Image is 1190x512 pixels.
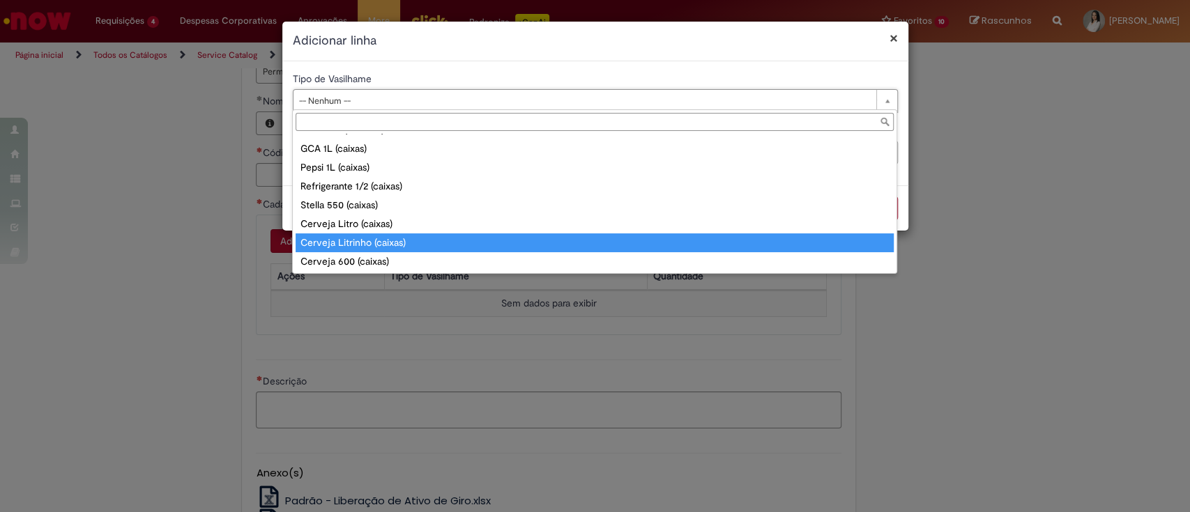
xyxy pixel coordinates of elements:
div: GCA 1L (caixas) [296,139,894,158]
div: Cerveja 600 (caixas) [296,252,894,271]
div: Refrigerante 1/2 (caixas) [296,177,894,196]
div: Pepsi 1L (caixas) [296,158,894,177]
div: Stella 550 (caixas) [296,196,894,215]
div: Cerveja Litro (caixas) [296,215,894,233]
ul: Tipo de Vasilhame [293,134,897,273]
div: Cerveja Litrinho (caixas) [296,233,894,252]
